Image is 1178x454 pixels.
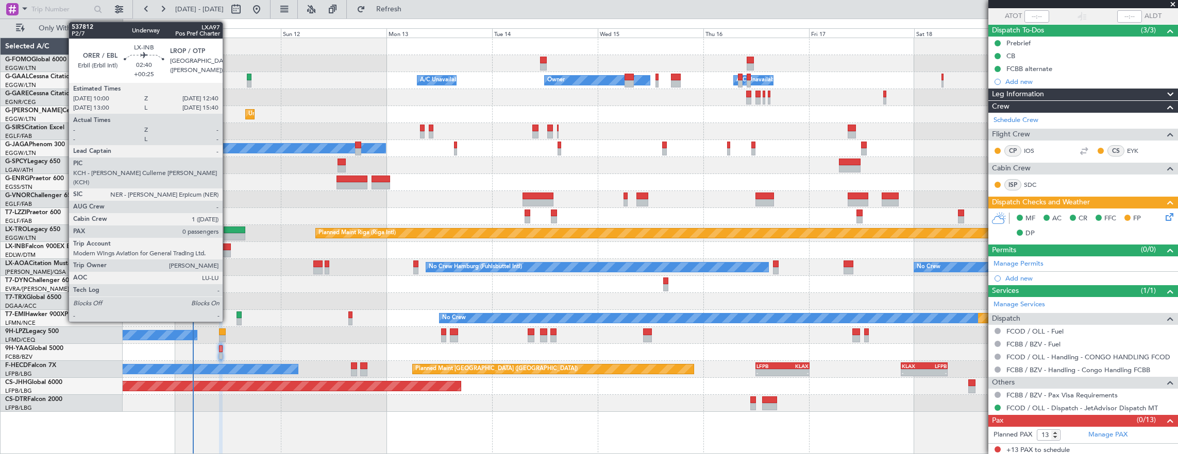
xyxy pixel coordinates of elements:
span: LX-INB [5,243,25,250]
div: - [783,370,809,376]
div: CP [1004,145,1021,156]
span: G-[PERSON_NAME] [5,108,62,114]
div: FCBB alternate [1006,64,1052,73]
div: LFPB [756,363,783,369]
div: - [924,370,947,376]
span: Only With Activity [27,25,109,32]
a: LFMN/NCE [5,319,36,327]
a: IOS [1024,146,1047,155]
input: Trip Number [31,2,91,17]
a: G-GARECessna Citation XLS+ [5,91,90,97]
a: LFPB/LBG [5,387,32,395]
span: (0/13) [1137,414,1156,425]
a: LGAV/ATH [5,166,33,174]
div: No Crew [917,259,940,275]
div: Planned Maint [GEOGRAPHIC_DATA] ([GEOGRAPHIC_DATA]) [415,361,578,377]
a: G-FOMOGlobal 6000 [5,57,66,63]
a: G-ENRGPraetor 600 [5,176,64,182]
a: EGGW/LTN [5,115,36,123]
span: G-VNOR [5,193,30,199]
div: A/C Unavailable [736,73,779,88]
span: ATOT [1005,11,1022,22]
a: EGGW/LTN [5,81,36,89]
a: Manage PAX [1088,430,1127,440]
div: [DATE] [125,21,142,29]
a: FCBB / BZV - Pax Visa Requirements [1006,391,1118,399]
a: Manage Permits [994,259,1044,269]
a: G-[PERSON_NAME]Cessna Citation XLS [5,108,120,114]
a: G-SIRSCitation Excel [5,125,64,131]
a: 9H-LPZLegacy 500 [5,328,59,335]
span: Dispatch Checks and Weather [992,197,1090,208]
a: EGNR/CEG [5,98,36,106]
div: LFPB [924,363,947,369]
a: FCOD / OLL - Handling - CONGO HANDLING FCOD [1006,353,1170,361]
div: Wed 15 [598,28,703,38]
span: (1/1) [1141,285,1156,296]
span: Dispatch To-Dos [992,25,1044,37]
div: ISP [1004,179,1021,190]
span: 9H-LPZ [5,328,26,335]
div: Sun 12 [281,28,386,38]
a: EGLF/FAB [5,217,32,225]
a: T7-DYNChallenger 604 [5,277,73,284]
a: LFPB/LBG [5,404,32,412]
a: EGLF/FAB [5,132,32,140]
a: [PERSON_NAME]/QSA [5,268,66,276]
span: (3/3) [1141,25,1156,36]
a: T7-TRXGlobal 6500 [5,294,61,301]
a: LX-TROLegacy 650 [5,226,60,233]
div: Fri 17 [809,28,915,38]
a: G-GAALCessna Citation XLS+ [5,74,90,80]
span: G-SPCY [5,159,27,165]
div: Add new [1005,77,1173,86]
span: G-SIRS [5,125,25,131]
span: CR [1079,214,1087,224]
span: AC [1052,214,1062,224]
a: FCBB / BZV - Fuel [1006,340,1061,348]
div: No Crew [442,310,466,326]
span: LX-TRO [5,226,27,233]
span: DP [1025,229,1035,239]
span: T7-EMI [5,311,25,318]
div: Thu 16 [703,28,809,38]
div: - [902,370,924,376]
a: Schedule Crew [994,115,1038,126]
div: CS [1107,145,1124,156]
span: G-GARE [5,91,29,97]
div: Planned Maint Riga (Riga Intl) [318,225,396,241]
a: FCOD / OLL - Fuel [1006,327,1064,336]
a: LFPB/LBG [5,370,32,378]
div: Mon 13 [386,28,492,38]
span: F-HECD [5,362,28,369]
input: --:-- [1024,10,1049,23]
span: Cabin Crew [992,163,1031,174]
span: T7-DYN [5,277,28,284]
a: EGGW/LTN [5,234,36,242]
span: ALDT [1145,11,1162,22]
span: Pax [992,415,1003,427]
span: CS-JHH [5,379,27,386]
a: EGGW/LTN [5,64,36,72]
div: Unplanned Maint [GEOGRAPHIC_DATA] ([GEOGRAPHIC_DATA]) [248,107,418,122]
span: FP [1133,214,1141,224]
span: T7-LZZI [5,209,26,216]
div: Add new [1005,274,1173,283]
a: 9H-YAAGlobal 5000 [5,345,63,352]
a: F-HECDFalcon 7X [5,362,56,369]
span: (0/0) [1141,244,1156,255]
span: G-JAGA [5,142,29,148]
a: LX-INBFalcon 900EX EASy II [5,243,87,250]
a: T7-EMIHawker 900XP [5,311,68,318]
span: G-ENRG [5,176,29,182]
a: LX-AOACitation Mustang [5,260,79,267]
span: Refresh [367,6,411,13]
span: Services [992,285,1019,297]
div: Sat 18 [914,28,1020,38]
a: G-SPCYLegacy 650 [5,159,60,165]
span: LX-AOA [5,260,29,267]
div: - [756,370,783,376]
a: EVRA/[PERSON_NAME] [5,285,69,293]
a: FCBB / BZV - Handling - Congo Handling FCBB [1006,365,1150,374]
a: EGLF/FAB [5,200,32,208]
